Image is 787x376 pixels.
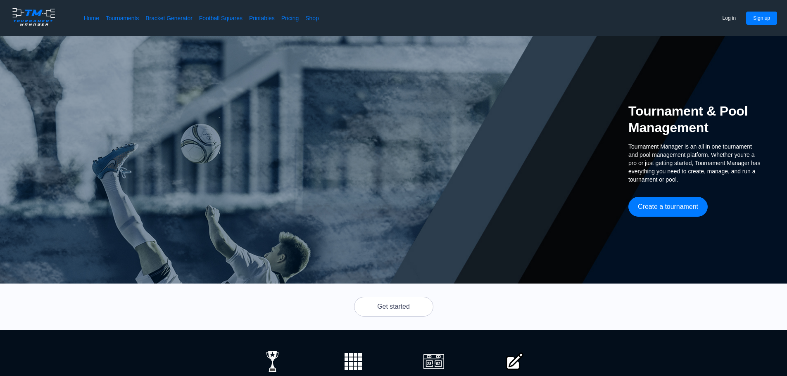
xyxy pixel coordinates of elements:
[249,14,275,22] a: Printables
[628,197,708,217] button: Create a tournament
[199,14,243,22] a: Football Squares
[423,351,444,372] img: scoreboard.1e57393721357183ef9760dcff602ac4.svg
[145,14,193,22] a: Bracket Generator
[504,351,525,372] img: pencilsquare.0618cedfd402539dea291553dd6f4288.svg
[354,297,433,317] button: Get started
[262,351,283,372] img: trophy.af1f162d0609cb352d9c6f1639651ff2.svg
[716,12,743,25] button: Log in
[305,14,319,22] a: Shop
[84,14,99,22] a: Home
[106,14,139,22] a: Tournaments
[746,12,777,25] button: Sign up
[628,142,761,184] span: Tournament Manager is an all in one tournament and pool management platform. Whether you're a pro...
[10,7,57,27] img: logo.ffa97a18e3bf2c7d.png
[281,14,299,22] a: Pricing
[628,103,761,136] h2: Tournament & Pool Management
[343,351,364,372] img: wCBcAAAAASUVORK5CYII=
